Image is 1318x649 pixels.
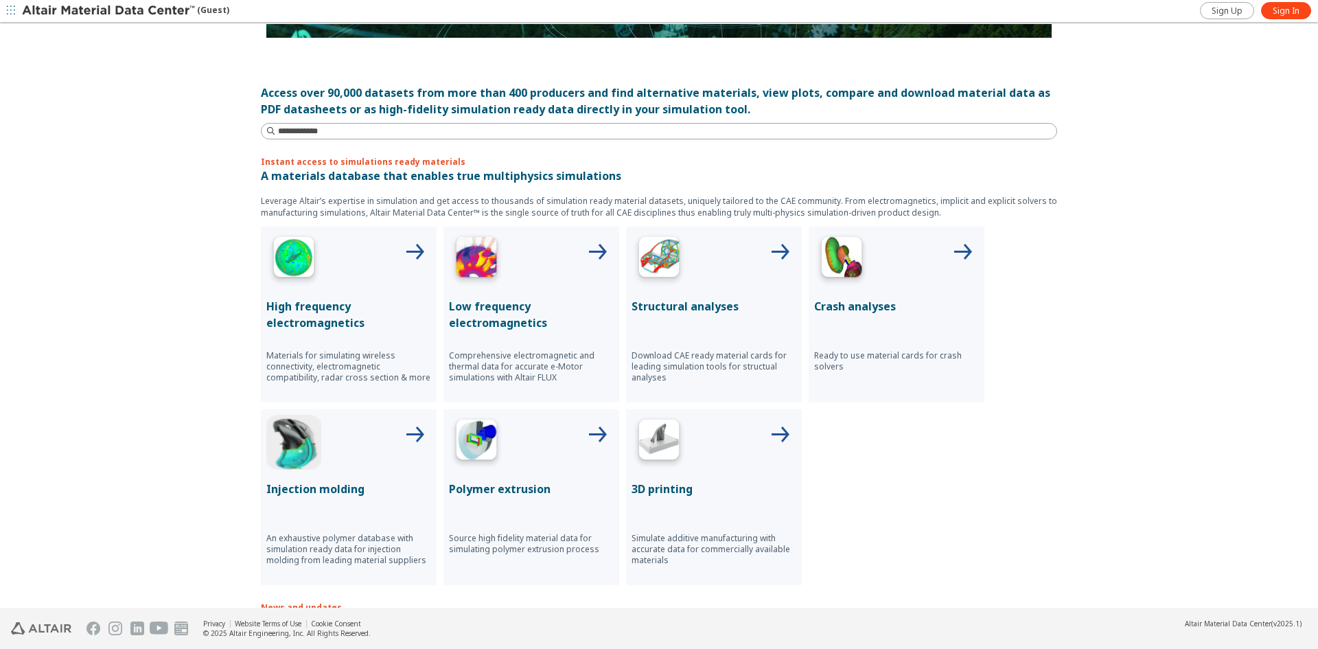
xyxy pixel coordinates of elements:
p: Leverage Altair’s expertise in simulation and get access to thousands of simulation ready materia... [261,195,1057,218]
p: Injection molding [266,481,431,497]
img: High Frequency Icon [266,232,321,287]
div: (v2025.1) [1185,619,1302,628]
p: Structural analyses [632,298,796,315]
button: 3D Printing Icon3D printingSimulate additive manufacturing with accurate data for commercially av... [626,409,802,585]
p: Instant access to simulations ready materials [261,156,1057,168]
p: Crash analyses [814,298,979,315]
p: Source high fidelity material data for simulating polymer extrusion process [449,533,614,555]
p: 3D printing [632,481,796,497]
img: Altair Engineering [11,622,71,635]
a: Cookie Consent [311,619,361,628]
p: Download CAE ready material cards for leading simulation tools for structual analyses [632,350,796,383]
p: Ready to use material cards for crash solvers [814,350,979,372]
button: High Frequency IconHigh frequency electromagneticsMaterials for simulating wireless connectivity,... [261,227,437,402]
a: Sign In [1261,2,1311,19]
a: Website Terms of Use [235,619,301,628]
div: © 2025 Altair Engineering, Inc. All Rights Reserved. [203,628,371,638]
p: Low frequency electromagnetics [449,298,614,331]
img: Polymer Extrusion Icon [449,415,504,470]
p: Simulate additive manufacturing with accurate data for commercially available materials [632,533,796,566]
img: Altair Material Data Center [22,4,197,18]
img: Crash Analyses Icon [814,232,869,287]
img: Low Frequency Icon [449,232,504,287]
p: An exhaustive polymer database with simulation ready data for injection molding from leading mate... [266,533,431,566]
p: Comprehensive electromagnetic and thermal data for accurate e-Motor simulations with Altair FLUX [449,350,614,383]
p: High frequency electromagnetics [266,298,431,331]
img: Structural Analyses Icon [632,232,686,287]
a: Privacy [203,619,225,628]
div: (Guest) [22,4,229,18]
a: Sign Up [1200,2,1254,19]
span: Sign Up [1212,5,1242,16]
button: Crash Analyses IconCrash analysesReady to use material cards for crash solvers [809,227,984,402]
button: Structural Analyses IconStructural analysesDownload CAE ready material cards for leading simulati... [626,227,802,402]
p: Polymer extrusion [449,481,614,497]
p: News and updates [261,602,1057,613]
p: Materials for simulating wireless connectivity, electromagnetic compatibility, radar cross sectio... [266,350,431,383]
span: Sign In [1273,5,1299,16]
button: Polymer Extrusion IconPolymer extrusionSource high fidelity material data for simulating polymer ... [443,409,619,585]
button: Injection Molding IconInjection moldingAn exhaustive polymer database with simulation ready data ... [261,409,437,585]
img: 3D Printing Icon [632,415,686,470]
p: A materials database that enables true multiphysics simulations [261,168,1057,184]
div: Access over 90,000 datasets from more than 400 producers and find alternative materials, view plo... [261,84,1057,117]
img: Injection Molding Icon [266,415,321,470]
span: Altair Material Data Center [1185,619,1271,628]
button: Low Frequency IconLow frequency electromagneticsComprehensive electromagnetic and thermal data fo... [443,227,619,402]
